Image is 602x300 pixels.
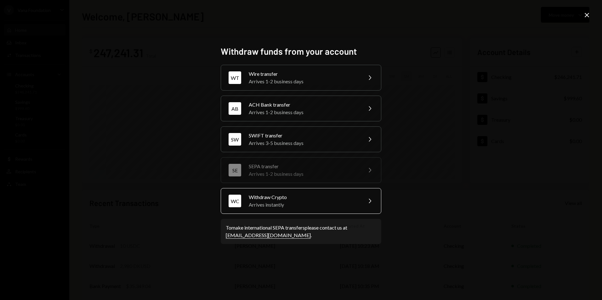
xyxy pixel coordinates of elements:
[249,132,358,139] div: SWIFT transfer
[249,139,358,147] div: Arrives 3-5 business days
[249,201,358,208] div: Arrives instantly
[221,45,381,58] h2: Withdraw funds from your account
[249,101,358,108] div: ACH Bank transfer
[221,96,381,121] button: ABACH Bank transferArrives 1-2 business days
[249,163,358,170] div: SEPA transfer
[221,126,381,152] button: SWSWIFT transferArrives 3-5 business days
[249,170,358,178] div: Arrives 1-2 business days
[229,195,241,207] div: WC
[221,65,381,91] button: WTWire transferArrives 1-2 business days
[226,224,376,239] div: To make international SEPA transfers please contact us at .
[249,78,358,85] div: Arrives 1-2 business days
[229,102,241,115] div: AB
[221,188,381,214] button: WCWithdraw CryptoArrives instantly
[229,71,241,84] div: WT
[249,108,358,116] div: Arrives 1-2 business days
[229,133,241,146] div: SW
[221,157,381,183] button: SESEPA transferArrives 1-2 business days
[249,193,358,201] div: Withdraw Crypto
[229,164,241,176] div: SE
[226,232,311,239] a: [EMAIL_ADDRESS][DOMAIN_NAME]
[249,70,358,78] div: Wire transfer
